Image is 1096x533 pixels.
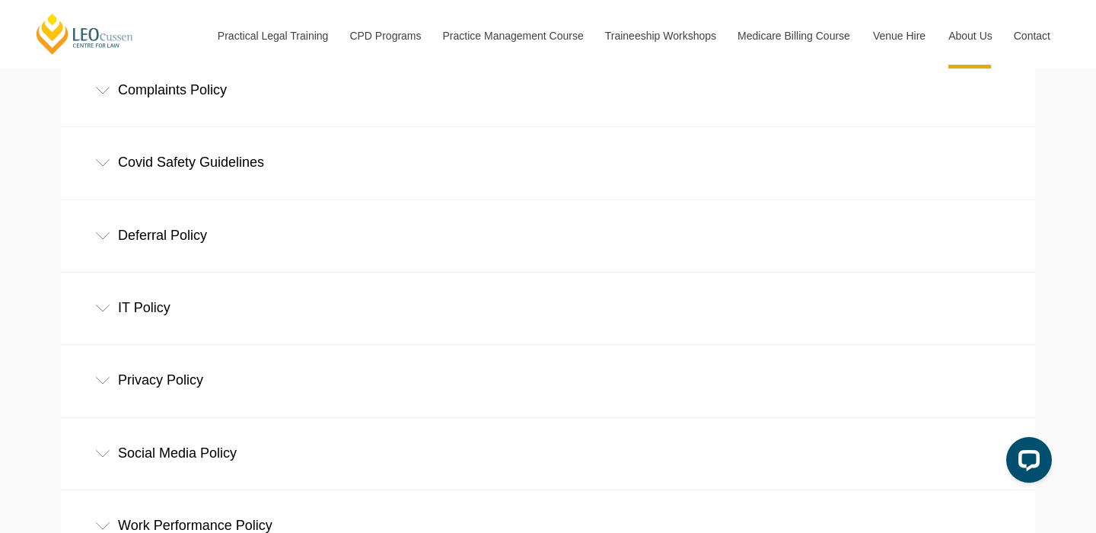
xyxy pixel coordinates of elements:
[61,200,1035,271] div: Deferral Policy
[34,12,135,56] a: [PERSON_NAME] Centre for Law
[338,3,431,69] a: CPD Programs
[432,3,594,69] a: Practice Management Course
[1002,3,1062,69] a: Contact
[206,3,339,69] a: Practical Legal Training
[594,3,726,69] a: Traineeship Workshops
[61,418,1035,489] div: Social Media Policy
[994,431,1058,495] iframe: LiveChat chat widget
[61,273,1035,343] div: IT Policy
[862,3,937,69] a: Venue Hire
[726,3,862,69] a: Medicare Billing Course
[61,345,1035,416] div: Privacy Policy
[61,127,1035,198] div: Covid Safety Guidelines
[61,55,1035,126] div: Complaints Policy
[937,3,1002,69] a: About Us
